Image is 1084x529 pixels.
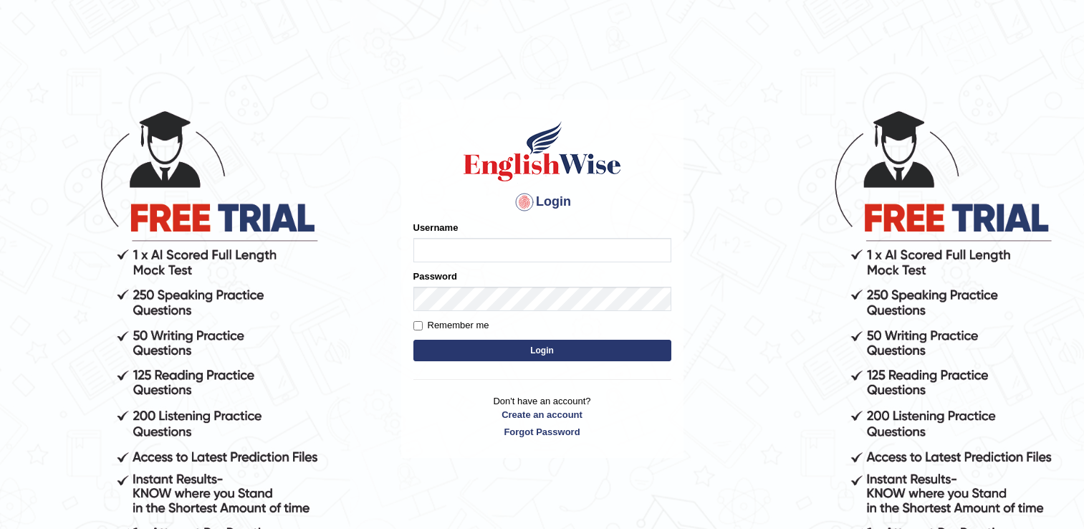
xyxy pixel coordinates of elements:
button: Login [413,340,671,361]
label: Password [413,270,457,283]
a: Forgot Password [413,425,671,439]
p: Don't have an account? [413,394,671,439]
label: Username [413,221,459,234]
a: Create an account [413,408,671,421]
input: Remember me [413,321,423,330]
h4: Login [413,191,671,214]
label: Remember me [413,318,489,333]
img: Logo of English Wise sign in for intelligent practice with AI [461,119,624,184]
